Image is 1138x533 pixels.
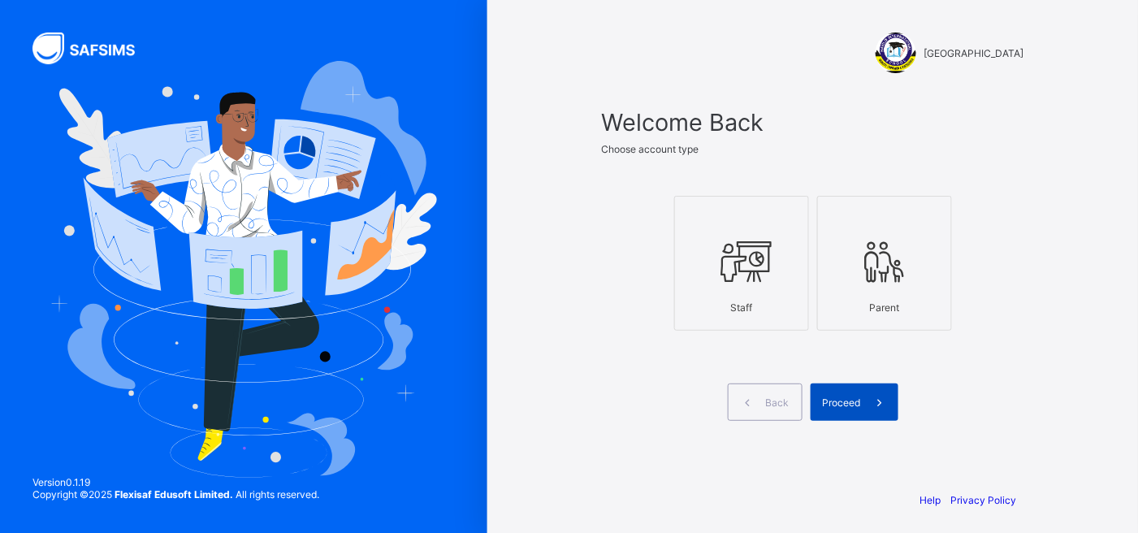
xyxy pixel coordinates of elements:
[823,396,861,409] span: Proceed
[32,488,319,500] span: Copyright © 2025 All rights reserved.
[32,476,319,488] span: Version 0.1.19
[602,143,699,155] span: Choose account type
[683,293,800,322] div: Staff
[602,108,1024,136] span: Welcome Back
[924,47,1024,59] span: [GEOGRAPHIC_DATA]
[115,488,233,500] strong: Flexisaf Edusoft Limited.
[766,396,790,409] span: Back
[50,61,437,477] img: Hero Image
[32,32,154,64] img: SAFSIMS Logo
[920,494,941,506] a: Help
[826,293,943,322] div: Parent
[951,494,1017,506] a: Privacy Policy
